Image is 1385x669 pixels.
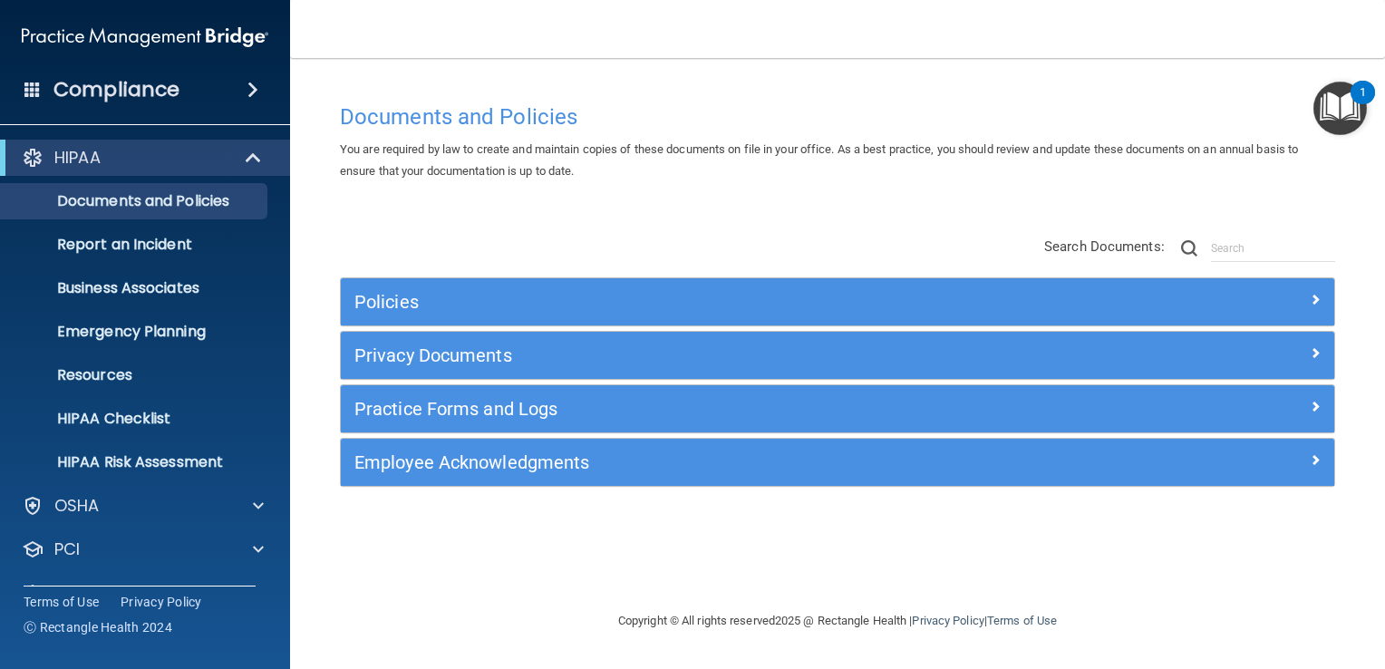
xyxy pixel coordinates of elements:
[54,495,100,517] p: OSHA
[24,593,99,611] a: Terms of Use
[12,279,259,297] p: Business Associates
[22,582,264,604] a: OfficeSafe University
[354,448,1321,477] a: Employee Acknowledgments
[12,453,259,471] p: HIPAA Risk Assessment
[354,292,1072,312] h5: Policies
[54,582,226,604] p: OfficeSafe University
[54,147,101,169] p: HIPAA
[340,105,1335,129] h4: Documents and Policies
[1211,235,1335,262] input: Search
[1360,92,1366,116] div: 1
[507,592,1168,650] div: Copyright © All rights reserved 2025 @ Rectangle Health | |
[1181,240,1197,257] img: ic-search.3b580494.png
[12,192,259,210] p: Documents and Policies
[1044,238,1165,255] span: Search Documents:
[912,614,983,627] a: Privacy Policy
[354,452,1072,472] h5: Employee Acknowledgments
[340,142,1298,178] span: You are required by law to create and maintain copies of these documents on file in your office. ...
[53,77,179,102] h4: Compliance
[354,399,1072,419] h5: Practice Forms and Logs
[121,593,202,611] a: Privacy Policy
[987,614,1057,627] a: Terms of Use
[22,147,263,169] a: HIPAA
[12,323,259,341] p: Emergency Planning
[1313,82,1367,135] button: Open Resource Center, 1 new notification
[354,287,1321,316] a: Policies
[22,495,264,517] a: OSHA
[24,618,172,636] span: Ⓒ Rectangle Health 2024
[12,236,259,254] p: Report an Incident
[354,345,1072,365] h5: Privacy Documents
[22,19,268,55] img: PMB logo
[12,410,259,428] p: HIPAA Checklist
[12,366,259,384] p: Resources
[54,538,80,560] p: PCI
[22,538,264,560] a: PCI
[354,341,1321,370] a: Privacy Documents
[354,394,1321,423] a: Practice Forms and Logs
